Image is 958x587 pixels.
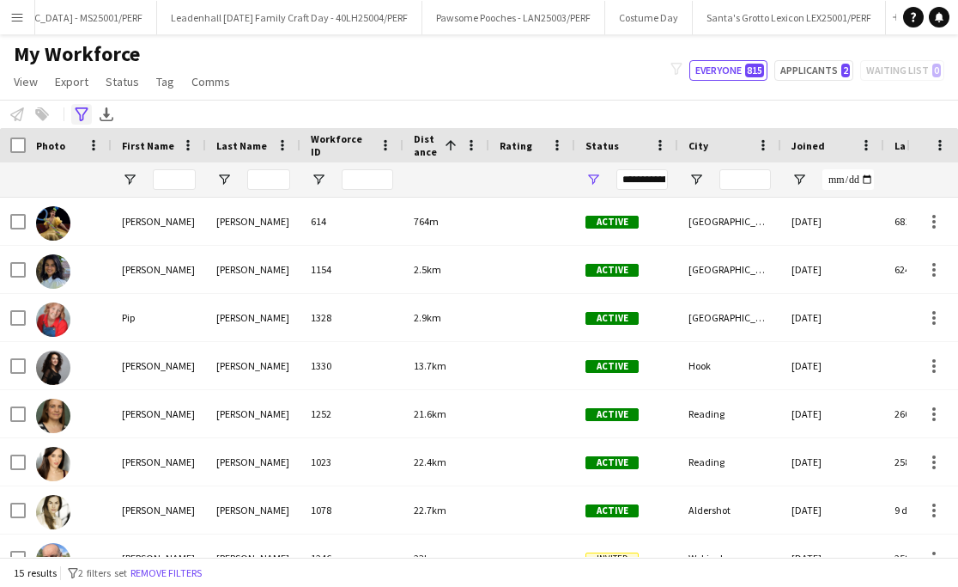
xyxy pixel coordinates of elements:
[781,342,884,389] div: [DATE]
[414,359,446,372] span: 13.7km
[99,70,146,93] a: Status
[127,564,205,583] button: Remove filters
[7,70,45,93] a: View
[781,198,884,245] div: [DATE]
[300,438,403,486] div: 1023
[36,543,70,578] img: Barry Callan
[112,390,206,437] div: [PERSON_NAME]
[585,139,619,152] span: Status
[585,264,639,277] span: Active
[36,303,70,337] img: Pip Simpson
[585,360,639,373] span: Active
[300,486,403,534] div: 1078
[191,74,230,89] span: Comms
[112,342,206,389] div: [PERSON_NAME]
[216,172,232,187] button: Open Filter Menu
[678,294,781,341] div: [GEOGRAPHIC_DATA]
[500,139,532,152] span: Rating
[96,104,117,125] app-action-btn: Export XLSX
[112,535,206,582] div: [PERSON_NAME]
[719,169,771,190] input: City Filter Input
[414,504,446,517] span: 22.7km
[414,407,446,420] span: 21.6km
[781,390,884,437] div: [DATE]
[55,74,88,89] span: Export
[605,1,693,34] button: Costume Day
[414,456,446,468] span: 22.4km
[36,139,65,152] span: Photo
[414,132,438,158] span: Distance
[78,566,127,579] span: 2 filters set
[585,456,639,469] span: Active
[122,139,174,152] span: First Name
[791,139,825,152] span: Joined
[781,535,884,582] div: [DATE]
[216,139,267,152] span: Last Name
[781,246,884,293] div: [DATE]
[300,198,403,245] div: 614
[112,438,206,486] div: [PERSON_NAME]
[745,64,764,77] span: 815
[678,486,781,534] div: Aldershot
[300,342,403,389] div: 1330
[36,495,70,529] img: katy Allen
[36,399,70,433] img: Natalie Wilcox
[48,70,95,93] a: Export
[300,294,403,341] div: 1328
[206,535,300,582] div: [PERSON_NAME]
[688,139,708,152] span: City
[106,74,139,89] span: Status
[678,198,781,245] div: [GEOGRAPHIC_DATA]
[206,486,300,534] div: [PERSON_NAME]
[688,172,704,187] button: Open Filter Menu
[585,504,639,517] span: Active
[36,206,70,241] img: Becky Kitter
[157,1,422,34] button: Leadenhall [DATE] Family Craft Day - 40LH25004/PERF
[678,246,781,293] div: [GEOGRAPHIC_DATA]
[585,216,639,229] span: Active
[156,74,174,89] span: Tag
[774,60,853,81] button: Applicants2
[300,246,403,293] div: 1154
[585,312,639,325] span: Active
[122,172,137,187] button: Open Filter Menu
[781,438,884,486] div: [DATE]
[791,172,807,187] button: Open Filter Menu
[300,535,403,582] div: 1246
[678,438,781,486] div: Reading
[112,486,206,534] div: [PERSON_NAME]
[153,169,196,190] input: First Name Filter Input
[206,294,300,341] div: [PERSON_NAME]
[894,139,933,152] span: Last job
[678,390,781,437] div: Reading
[311,132,373,158] span: Workforce ID
[300,390,403,437] div: 1252
[693,1,886,34] button: Santa's Grotto Lexicon LEX25001/PERF
[422,1,605,34] button: Pawsome Pooches - LAN25003/PERF
[781,486,884,534] div: [DATE]
[678,342,781,389] div: Hook
[841,64,850,77] span: 2
[206,246,300,293] div: [PERSON_NAME]
[206,198,300,245] div: [PERSON_NAME]
[71,104,92,125] app-action-btn: Advanced filters
[414,263,441,276] span: 2.5km
[112,198,206,245] div: [PERSON_NAME]
[781,294,884,341] div: [DATE]
[247,169,290,190] input: Last Name Filter Input
[112,246,206,293] div: [PERSON_NAME]
[206,342,300,389] div: [PERSON_NAME]
[14,41,140,67] span: My Workforce
[149,70,181,93] a: Tag
[689,60,767,81] button: Everyone815
[678,535,781,582] div: Wokingham
[311,172,326,187] button: Open Filter Menu
[414,311,441,324] span: 2.9km
[822,169,874,190] input: Joined Filter Input
[585,172,601,187] button: Open Filter Menu
[112,294,206,341] div: Pip
[585,553,639,566] span: Invited
[206,390,300,437] div: [PERSON_NAME]
[36,254,70,289] img: Nishita Karnad
[585,408,639,421] span: Active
